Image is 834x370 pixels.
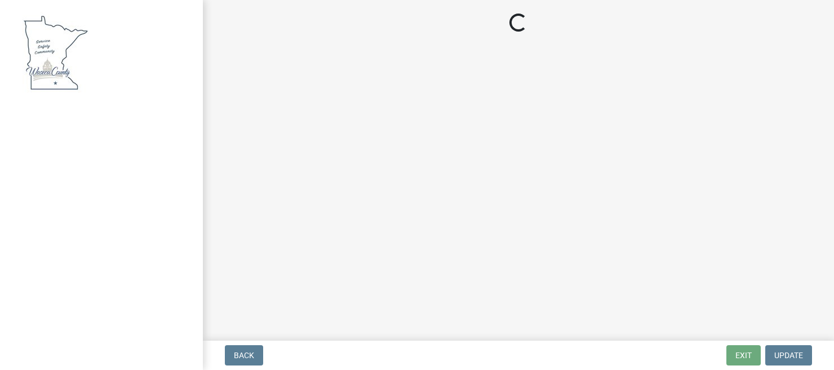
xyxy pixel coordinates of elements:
button: Exit [726,345,761,365]
span: Back [234,351,254,360]
button: Update [765,345,812,365]
button: Back [225,345,263,365]
span: Update [774,351,803,360]
img: Waseca County, Minnesota [23,12,89,92]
